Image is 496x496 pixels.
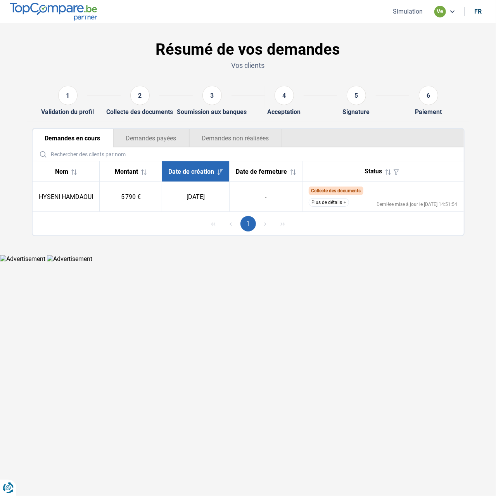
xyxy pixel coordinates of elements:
span: Nom [55,168,68,175]
button: Demandes non réalisées [189,129,282,147]
div: ve [434,6,446,17]
button: Demandes payées [113,129,189,147]
button: Simulation [391,7,425,16]
td: HYSENI HAMDAOUI [33,182,100,212]
td: 5 790 € [100,182,162,212]
span: Date de fermeture [236,168,287,175]
div: Collecte des documents [107,108,173,116]
button: Demandes en cours [33,129,113,147]
span: Status [365,168,382,175]
button: Previous Page [223,216,238,232]
input: Rechercher des clients par nom [36,147,461,161]
div: 3 [202,86,222,105]
div: 4 [275,86,294,105]
button: Plus de détails [309,198,349,207]
div: 2 [130,86,150,105]
div: Acceptation [268,108,301,116]
div: Validation du profil [41,108,94,116]
img: Advertisement [47,255,92,263]
button: Last Page [275,216,290,232]
div: Dernière mise à jour le [DATE] 14:51:54 [377,202,458,207]
div: Signature [343,108,370,116]
div: 6 [419,86,438,105]
div: Paiement [415,108,442,116]
div: fr [474,8,482,15]
div: 1 [58,86,78,105]
span: Date de création [169,168,214,175]
div: Soumission aux banques [177,108,247,116]
td: - [230,182,302,212]
button: Next Page [258,216,273,232]
img: TopCompare.be [10,3,97,20]
p: Vos clients [32,60,465,70]
span: Collecte des documents [311,188,361,194]
button: First Page [206,216,221,232]
div: 5 [347,86,366,105]
span: Montant [115,168,138,175]
h1: Résumé de vos demandes [32,40,465,59]
td: [DATE] [162,182,230,212]
button: Page 1 [240,216,256,232]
